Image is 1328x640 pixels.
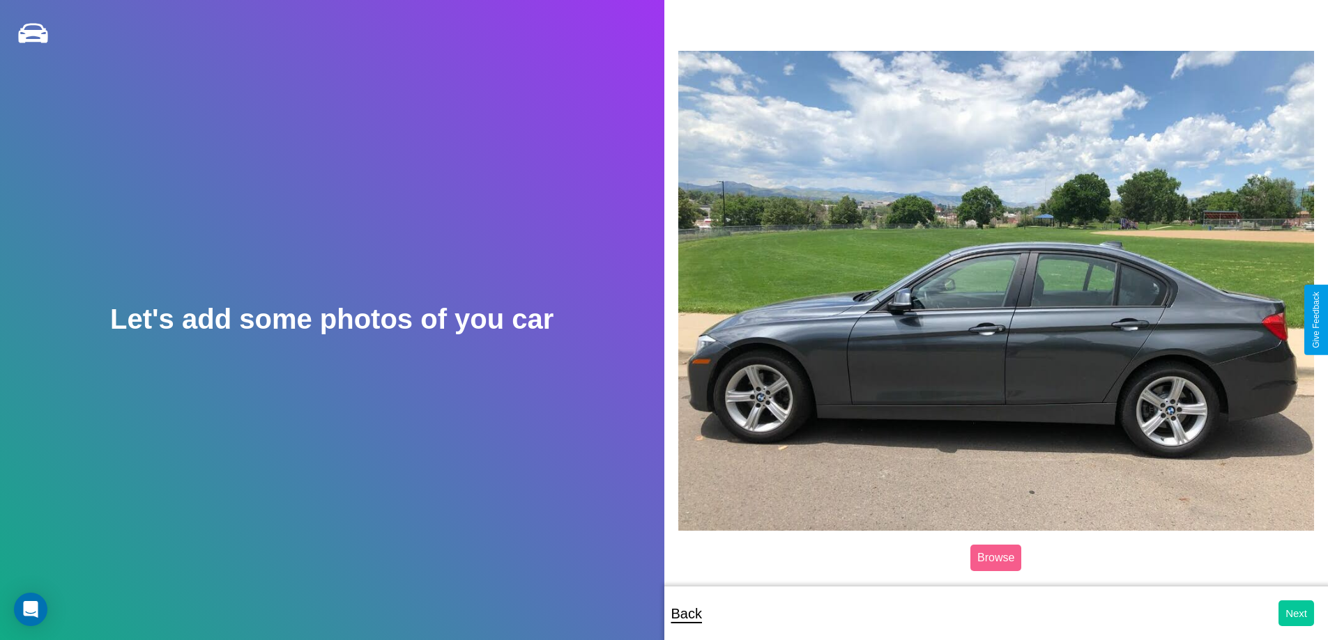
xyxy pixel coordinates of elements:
[671,601,702,626] p: Back
[110,304,554,335] h2: Let's add some photos of you car
[678,51,1315,530] img: posted
[14,593,47,626] div: Open Intercom Messenger
[1311,292,1321,348] div: Give Feedback
[970,545,1021,571] label: Browse
[1279,600,1314,626] button: Next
